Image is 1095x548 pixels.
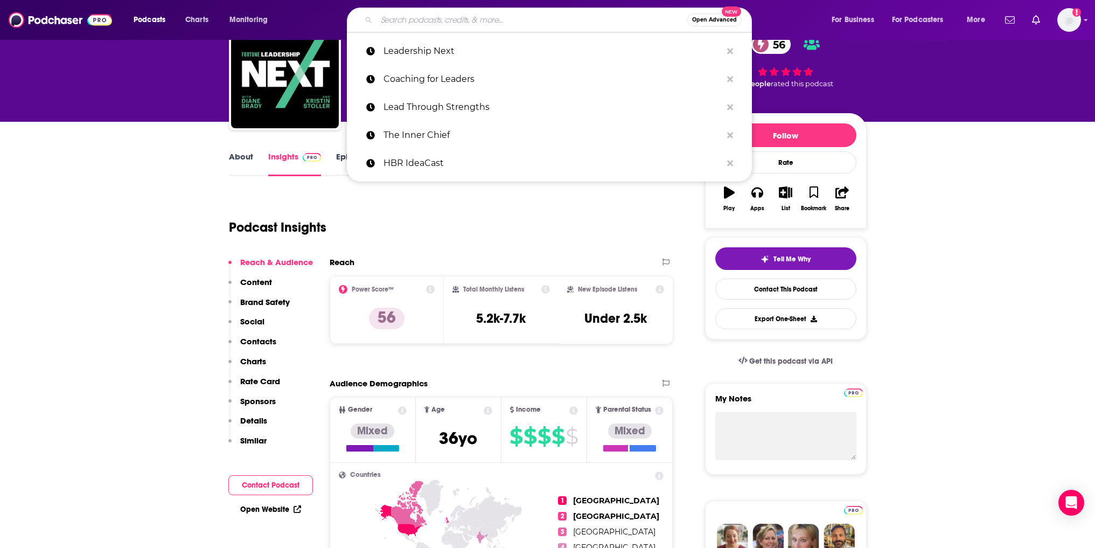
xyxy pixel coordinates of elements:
[892,12,944,27] span: For Podcasters
[1001,11,1019,29] a: Show notifications dropdown
[538,428,550,445] span: $
[431,406,445,413] span: Age
[347,121,752,149] a: The Inner Chief
[743,179,771,218] button: Apps
[510,428,522,445] span: $
[715,247,856,270] button: tell me why sparkleTell Me Why
[228,297,290,317] button: Brand Safety
[222,11,282,29] button: open menu
[240,435,267,446] p: Similar
[730,348,842,374] a: Get this podcast via API
[228,316,264,336] button: Social
[751,35,791,54] a: 56
[228,277,272,297] button: Content
[240,316,264,327] p: Social
[229,219,326,235] h1: Podcast Insights
[240,505,301,514] a: Open Website
[352,286,394,293] h2: Power Score™
[1058,490,1084,516] div: Open Intercom Messenger
[771,179,799,218] button: List
[715,123,856,147] button: Follow
[573,511,659,521] span: [GEOGRAPHIC_DATA]
[229,151,253,176] a: About
[348,406,372,413] span: Gender
[330,257,354,267] h2: Reach
[749,357,833,366] span: Get this podcast via API
[240,415,267,426] p: Details
[347,65,752,93] a: Coaching for Leaders
[558,528,567,536] span: 3
[439,428,477,449] span: 36 yo
[228,336,276,356] button: Contacts
[1028,11,1044,29] a: Show notifications dropdown
[240,336,276,346] p: Contacts
[240,277,272,287] p: Content
[476,310,526,327] h3: 5.2k-7.7k
[134,12,165,27] span: Podcasts
[240,356,266,366] p: Charts
[885,11,959,29] button: open menu
[9,10,112,30] img: Podchaser - Follow, Share and Rate Podcasts
[692,17,737,23] span: Open Advanced
[762,35,791,54] span: 56
[566,428,578,445] span: $
[844,389,863,397] img: Podchaser Pro
[347,149,752,177] a: HBR IdeaCast
[383,65,722,93] p: Coaching for Leaders
[383,121,722,149] p: The Inner Chief
[967,12,985,27] span: More
[268,151,322,176] a: InsightsPodchaser Pro
[832,12,874,27] span: For Business
[573,527,655,537] span: [GEOGRAPHIC_DATA]
[383,149,722,177] p: HBR IdeaCast
[228,415,267,435] button: Details
[584,310,647,327] h3: Under 2.5k
[240,297,290,307] p: Brand Safety
[771,80,833,88] span: rated this podcast
[347,37,752,65] a: Leadership Next
[740,80,771,88] span: 2 people
[1057,8,1081,32] span: Logged in as veronica.smith
[330,378,428,389] h2: Audience Demographics
[336,151,390,176] a: Episodes240
[835,205,849,212] div: Share
[524,428,536,445] span: $
[824,11,888,29] button: open menu
[376,11,687,29] input: Search podcasts, credits, & more...
[801,205,826,212] div: Bookmark
[705,28,867,95] div: 56 2 peoplerated this podcast
[552,428,564,445] span: $
[608,424,652,439] div: Mixed
[1057,8,1081,32] button: Show profile menu
[126,11,179,29] button: open menu
[687,13,742,26] button: Open AdvancedNew
[350,471,381,478] span: Countries
[715,151,856,174] div: Rate
[516,406,541,413] span: Income
[357,8,762,32] div: Search podcasts, credits, & more...
[844,506,863,515] img: Podchaser Pro
[959,11,999,29] button: open menu
[351,424,394,439] div: Mixed
[463,286,524,293] h2: Total Monthly Listens
[228,435,267,455] button: Similar
[231,20,339,128] img: Leadership Next
[782,205,790,212] div: List
[240,376,280,386] p: Rate Card
[844,387,863,397] a: Pro website
[228,376,280,396] button: Rate Card
[828,179,856,218] button: Share
[240,396,276,406] p: Sponsors
[558,512,567,521] span: 2
[369,308,404,329] p: 56
[185,12,208,27] span: Charts
[228,356,266,376] button: Charts
[715,179,743,218] button: Play
[800,179,828,218] button: Bookmark
[750,205,764,212] div: Apps
[558,496,567,505] span: 1
[228,396,276,416] button: Sponsors
[1057,8,1081,32] img: User Profile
